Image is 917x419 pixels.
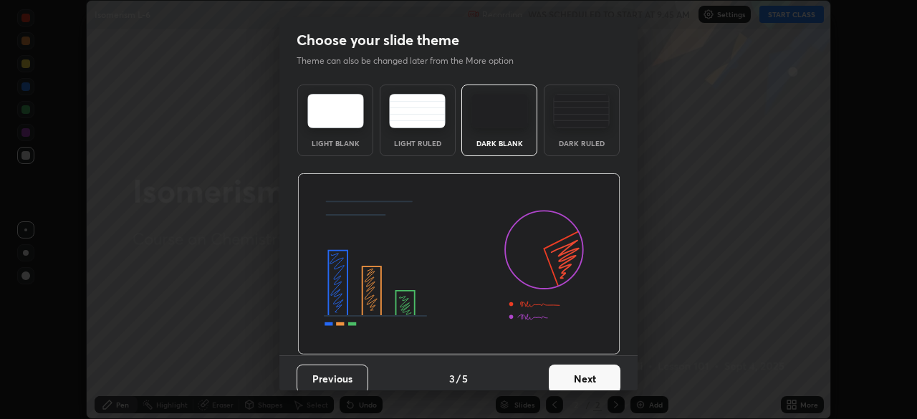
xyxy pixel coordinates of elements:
p: Theme can also be changed later from the More option [297,54,529,67]
img: darkRuledTheme.de295e13.svg [553,94,610,128]
h4: 5 [462,371,468,386]
h4: / [456,371,461,386]
h4: 3 [449,371,455,386]
img: lightRuledTheme.5fabf969.svg [389,94,446,128]
img: lightTheme.e5ed3b09.svg [307,94,364,128]
button: Next [549,365,620,393]
div: Dark Ruled [553,140,610,147]
div: Dark Blank [471,140,528,147]
button: Previous [297,365,368,393]
img: darkThemeBanner.d06ce4a2.svg [297,173,620,355]
img: darkTheme.f0cc69e5.svg [471,94,528,128]
h2: Choose your slide theme [297,31,459,49]
div: Light Ruled [389,140,446,147]
div: Light Blank [307,140,364,147]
